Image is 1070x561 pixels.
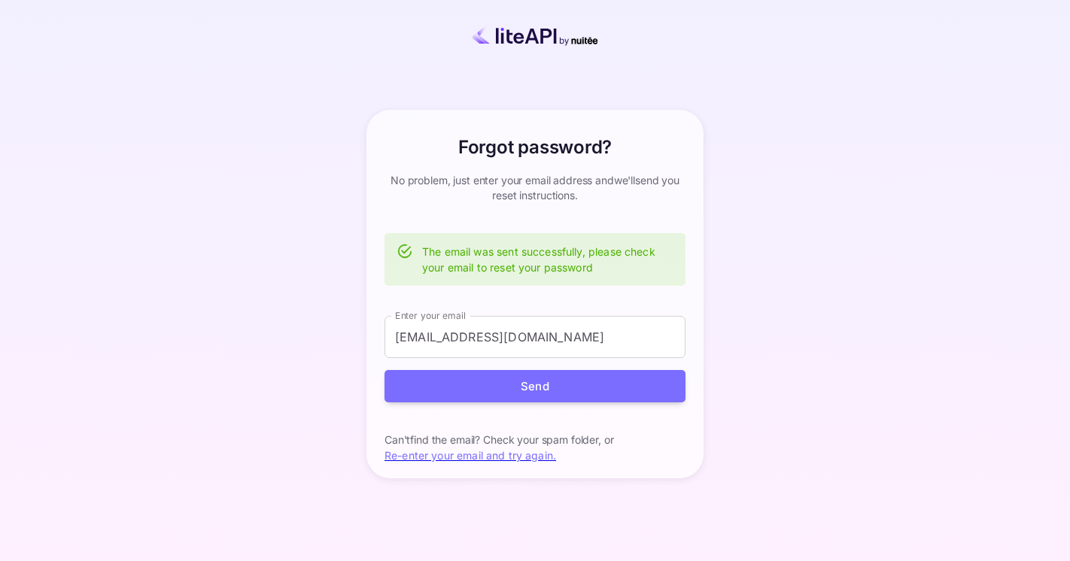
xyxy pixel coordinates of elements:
[385,449,556,462] a: Re-enter your email and try again.
[448,24,622,46] img: liteapi
[385,432,685,447] p: Can't find the email? Check your spam folder, or
[385,370,685,402] button: Send
[395,309,466,322] label: Enter your email
[385,173,685,203] p: No problem, just enter your email address and we'll send you reset instructions.
[458,134,612,161] h6: Forgot password?
[422,238,673,281] div: The email was sent successfully, please check your email to reset your password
